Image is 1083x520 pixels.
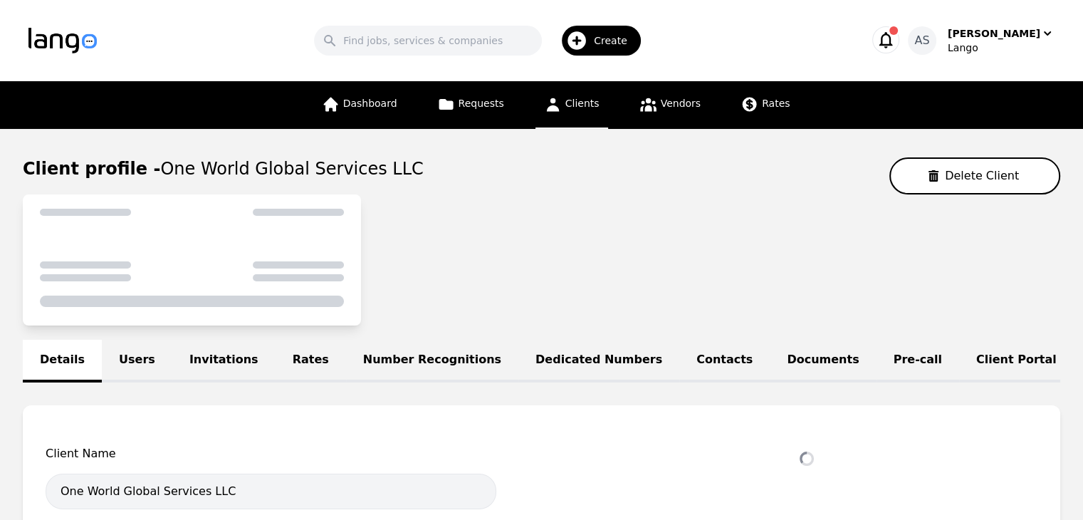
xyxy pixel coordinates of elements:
[762,98,790,109] span: Rates
[429,81,513,129] a: Requests
[28,28,97,53] img: Logo
[542,20,649,61] button: Create
[23,157,424,180] h1: Client profile -
[770,340,876,383] a: Documents
[535,81,608,129] a: Clients
[948,26,1040,41] div: [PERSON_NAME]
[346,340,518,383] a: Number Recognitions
[313,81,406,129] a: Dashboard
[46,445,496,462] span: Client Name
[160,159,423,179] span: One World Global Services LLC
[459,98,504,109] span: Requests
[679,340,770,383] a: Contacts
[46,474,496,509] input: Client name
[565,98,600,109] span: Clients
[518,340,679,383] a: Dedicated Numbers
[172,340,276,383] a: Invitations
[889,157,1060,194] button: Delete Client
[594,33,637,48] span: Create
[276,340,346,383] a: Rates
[959,340,1074,383] a: Client Portal
[661,98,701,109] span: Vendors
[914,32,929,49] span: AS
[948,41,1055,55] div: Lango
[908,26,1055,55] button: AS[PERSON_NAME]Lango
[631,81,709,129] a: Vendors
[877,340,959,383] a: Pre-call
[102,340,172,383] a: Users
[343,98,397,109] span: Dashboard
[314,26,542,56] input: Find jobs, services & companies
[732,81,798,129] a: Rates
